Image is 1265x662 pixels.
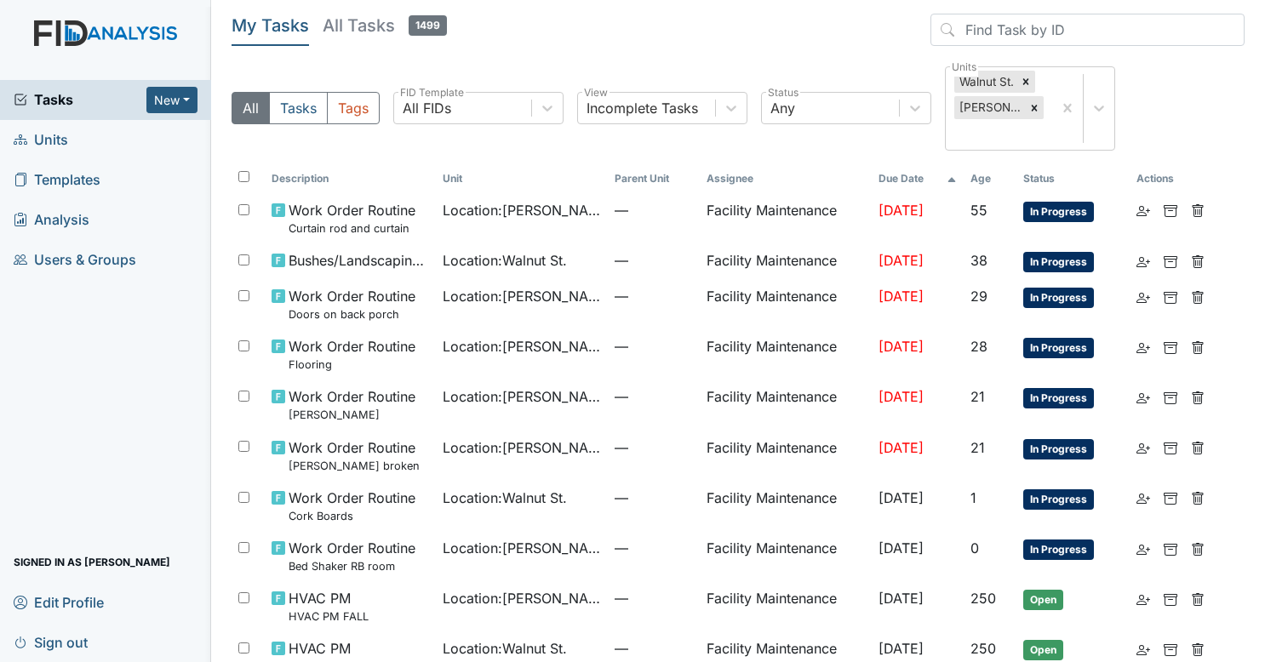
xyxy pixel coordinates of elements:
[700,380,872,430] td: Facility Maintenance
[403,98,451,118] div: All FIDs
[1164,588,1177,608] a: Archive
[289,200,415,237] span: Work Order Routine Curtain rod and curtain
[770,98,795,118] div: Any
[443,488,567,508] span: Location : Walnut St.
[1191,250,1205,271] a: Delete
[615,538,693,558] span: —
[289,488,415,524] span: Work Order Routine Cork Boards
[970,439,985,456] span: 21
[289,286,415,322] span: Work Order Routine Doors on back porch
[1164,488,1177,508] a: Archive
[289,608,369,625] small: HVAC PM FALL
[615,200,693,220] span: —
[700,481,872,531] td: Facility Maintenance
[14,549,170,575] span: Signed in as [PERSON_NAME]
[700,531,872,581] td: Facility Maintenance
[615,386,693,407] span: —
[1023,439,1094,459] span: In Progress
[289,407,415,423] small: [PERSON_NAME]
[443,638,567,659] span: Location : Walnut St.
[879,640,924,657] span: [DATE]
[1023,539,1094,560] span: In Progress
[1191,437,1205,458] a: Delete
[879,252,924,269] span: [DATE]
[879,590,924,607] span: [DATE]
[615,638,693,659] span: —
[615,286,693,306] span: —
[409,15,447,36] span: 1499
[608,164,700,193] th: Toggle SortBy
[1023,640,1063,660] span: Open
[970,202,987,219] span: 55
[970,640,996,657] span: 250
[238,171,249,182] input: Toggle All Rows Selected
[289,437,420,474] span: Work Order Routine GW dresser broken
[1191,638,1205,659] a: Delete
[970,338,987,355] span: 28
[879,288,924,305] span: [DATE]
[289,336,415,373] span: Work Order Routine Flooring
[1023,338,1094,358] span: In Progress
[443,588,601,608] span: Location : [PERSON_NAME].
[615,336,693,357] span: —
[930,14,1245,46] input: Find Task by ID
[1164,638,1177,659] a: Archive
[700,431,872,481] td: Facility Maintenance
[970,590,996,607] span: 250
[1191,286,1205,306] a: Delete
[443,437,601,458] span: Location : [PERSON_NAME].
[970,539,979,556] span: 0
[1164,538,1177,558] a: Archive
[146,87,197,113] button: New
[970,489,976,506] span: 1
[289,558,415,574] small: Bed Shaker RB room
[879,388,924,405] span: [DATE]
[615,488,693,508] span: —
[700,243,872,279] td: Facility Maintenance
[1191,538,1205,558] a: Delete
[436,164,608,193] th: Toggle SortBy
[970,288,987,305] span: 29
[1164,336,1177,357] a: Archive
[443,200,601,220] span: Location : [PERSON_NAME].
[14,127,68,153] span: Units
[443,250,567,271] span: Location : Walnut St.
[14,629,88,655] span: Sign out
[1164,437,1177,458] a: Archive
[970,252,987,269] span: 38
[879,202,924,219] span: [DATE]
[1023,252,1094,272] span: In Progress
[1164,250,1177,271] a: Archive
[1164,386,1177,407] a: Archive
[1191,200,1205,220] a: Delete
[327,92,380,124] button: Tags
[443,538,601,558] span: Location : [PERSON_NAME].
[232,92,270,124] button: All
[232,14,309,37] h5: My Tasks
[14,247,136,273] span: Users & Groups
[872,164,964,193] th: Toggle SortBy
[1016,164,1130,193] th: Toggle SortBy
[1164,200,1177,220] a: Archive
[289,386,415,423] span: Work Order Routine RB Dresser
[1023,489,1094,510] span: In Progress
[14,207,89,233] span: Analysis
[1023,202,1094,222] span: In Progress
[443,386,601,407] span: Location : [PERSON_NAME].
[443,286,601,306] span: Location : [PERSON_NAME].
[879,489,924,506] span: [DATE]
[1164,286,1177,306] a: Archive
[700,279,872,329] td: Facility Maintenance
[289,250,430,271] span: Bushes/Landscaping inspection
[289,357,415,373] small: Flooring
[700,164,872,193] th: Assignee
[700,581,872,631] td: Facility Maintenance
[1191,488,1205,508] a: Delete
[289,458,420,474] small: [PERSON_NAME] broken
[587,98,698,118] div: Incomplete Tasks
[14,89,146,110] a: Tasks
[289,508,415,524] small: Cork Boards
[700,329,872,380] td: Facility Maintenance
[964,164,1016,193] th: Toggle SortBy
